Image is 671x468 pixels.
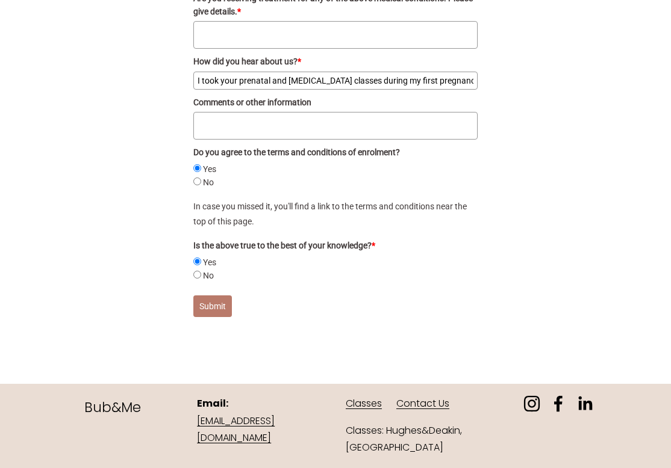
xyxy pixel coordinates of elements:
label: No [203,271,214,280]
strong: Email: [197,396,228,410]
legend: Is the above true to the best of your knowledge? [193,239,375,252]
a: LinkedIn [576,395,593,412]
p: In case you missed it, you'll find a link to the terms and conditions near the top of this page. [193,199,478,229]
label: Yes [203,164,216,174]
p: Classes: Hughes&Deakin, [GEOGRAPHIC_DATA] [346,422,474,457]
label: How did you hear about us? [193,55,478,68]
a: Contact Us [396,395,449,413]
a: instagram-unauth [523,395,540,412]
p: Bub&Me [48,395,176,420]
a: [EMAIL_ADDRESS][DOMAIN_NAME] [197,413,325,448]
label: Comments or other information [193,96,478,109]
a: Classes [346,395,382,413]
label: No [203,177,214,187]
label: Yes [203,257,216,267]
legend: Do you agree to the terms and conditions of enrolment? [193,146,400,159]
button: Submit [193,295,232,317]
a: facebook-unauth [550,395,567,412]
